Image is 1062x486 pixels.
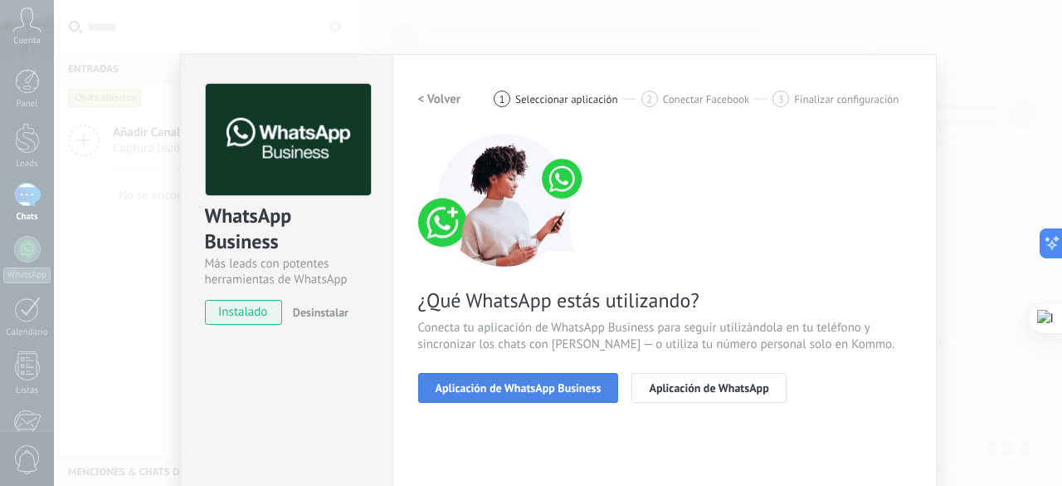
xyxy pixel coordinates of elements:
span: ¿Qué WhatsApp estás utilizando? [418,287,911,313]
img: logo_main.png [206,84,371,196]
span: Conecta tu aplicación de WhatsApp Business para seguir utilizándola en tu teléfono y sincronizar ... [418,320,911,353]
span: Desinstalar [293,305,348,320]
span: Finalizar configuración [794,93,899,106]
span: Conectar Facebook [663,93,750,106]
button: Aplicación de WhatsApp [631,373,786,403]
button: Aplicación de WhatsApp Business [418,373,619,403]
div: Más leads con potentes herramientas de WhatsApp [205,256,368,287]
span: 2 [646,92,652,106]
h2: < Volver [418,91,461,107]
span: Seleccionar aplicación [515,93,618,106]
span: Aplicación de WhatsApp [649,382,768,394]
button: < Volver [418,84,461,114]
span: instalado [206,300,281,325]
button: Desinstalar [286,300,348,325]
span: Aplicación de WhatsApp Business [436,382,602,394]
div: WhatsApp Business [205,203,368,256]
span: 1 [499,92,505,106]
span: 3 [778,92,784,106]
img: connect number [418,134,592,267]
